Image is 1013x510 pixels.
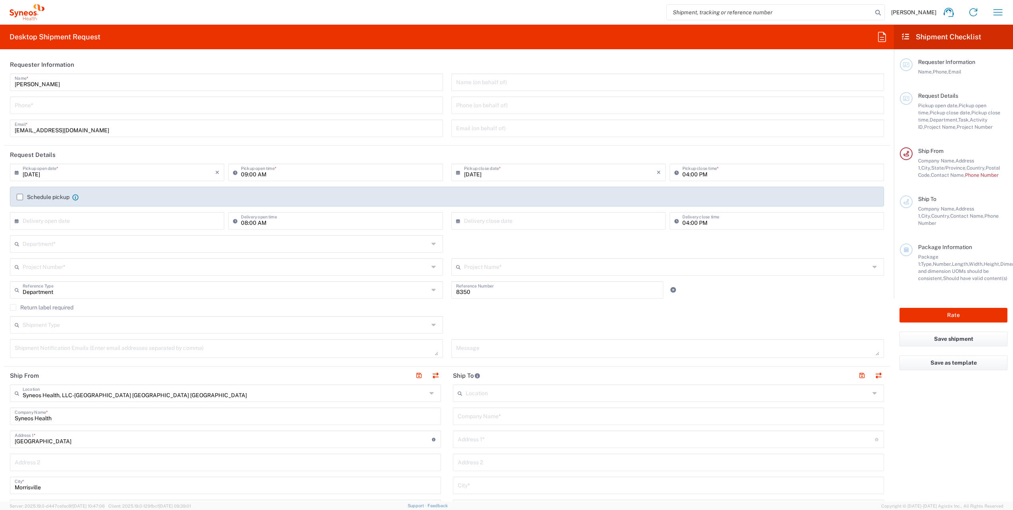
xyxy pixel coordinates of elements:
[921,261,933,267] span: Type,
[899,355,1007,370] button: Save as template
[921,165,931,171] span: City,
[10,372,39,380] h2: Ship From
[918,254,938,267] span: Package 1:
[918,148,944,154] span: Ship From
[921,213,931,219] span: City,
[931,165,967,171] span: State/Province,
[952,261,969,267] span: Length,
[930,110,971,116] span: Pickup close date,
[899,308,1007,323] button: Rate
[933,69,948,75] span: Phone,
[918,102,959,108] span: Pickup open date,
[428,503,448,508] a: Feedback
[918,158,955,164] span: Company Name,
[10,32,100,42] h2: Desktop Shipment Request
[967,165,986,171] span: Country,
[215,166,220,179] i: ×
[17,194,69,200] label: Schedule pickup
[958,117,970,123] span: Task,
[899,332,1007,346] button: Save shipment
[918,93,958,99] span: Request Details
[108,504,191,508] span: Client: 2025.19.0-129fbcf
[918,196,936,202] span: Ship To
[948,69,961,75] span: Email
[901,32,981,42] h2: Shipment Checklist
[950,213,984,219] span: Contact Name,
[667,5,872,20] input: Shipment, tracking or reference number
[918,59,975,65] span: Requester Information
[918,206,955,212] span: Company Name,
[931,213,950,219] span: Country,
[930,117,958,123] span: Department,
[453,372,480,380] h2: Ship To
[10,304,73,311] label: Return label required
[965,172,999,178] span: Phone Number
[969,261,984,267] span: Width,
[668,284,679,296] a: Add Reference
[984,261,1000,267] span: Height,
[881,502,1003,510] span: Copyright © [DATE]-[DATE] Agistix Inc., All Rights Reserved
[924,124,957,130] span: Project Name,
[957,124,993,130] span: Project Number
[10,504,105,508] span: Server: 2025.19.0-d447cefac8f
[918,69,933,75] span: Name,
[10,151,56,159] h2: Request Details
[931,172,965,178] span: Contact Name,
[73,504,105,508] span: [DATE] 10:47:06
[657,166,661,179] i: ×
[933,261,952,267] span: Number,
[159,504,191,508] span: [DATE] 09:39:01
[918,244,972,250] span: Package Information
[408,503,428,508] a: Support
[10,61,74,69] h2: Requester Information
[943,275,1007,281] span: Should have valid content(s)
[891,9,936,16] span: [PERSON_NAME]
